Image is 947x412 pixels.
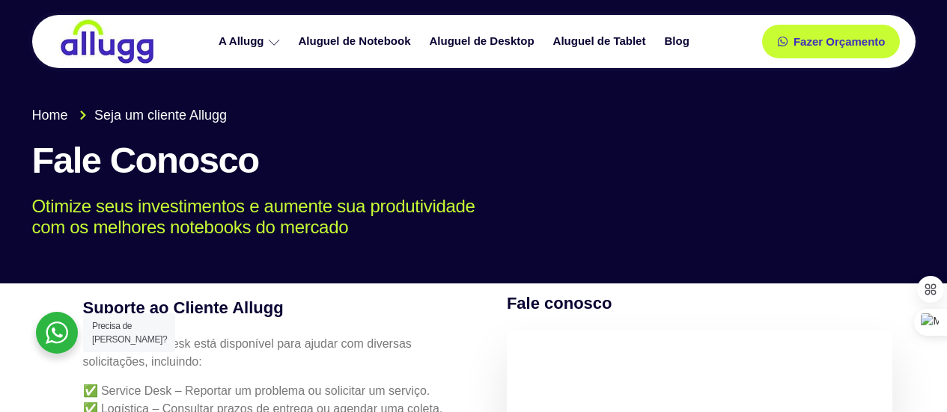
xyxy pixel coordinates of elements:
[32,105,68,126] span: Home
[92,321,167,345] span: Precisa de [PERSON_NAME]?
[211,28,291,55] a: A Allugg
[58,19,156,64] img: locação de TI é Allugg
[32,196,894,239] p: Otimize seus investimentos e aumente sua produtividade com os melhores notebooks do mercado
[546,28,657,55] a: Aluguel de Tablet
[291,28,422,55] a: Aluguel de Notebook
[794,36,886,47] span: Fazer Orçamento
[32,141,916,181] h1: Fale Conosco
[91,105,227,126] span: Seja um cliente Allugg
[83,335,463,371] p: Nosso Service Desk está disponível para ajudar com diversas solicitações, incluindo:
[507,291,893,316] h4: Fale conosco
[83,295,463,320] h4: Suporte ao Cliente Allugg
[657,28,700,55] a: Blog
[422,28,546,55] a: Aluguel de Desktop
[872,340,947,412] iframe: Chat Widget
[762,25,901,58] a: Fazer Orçamento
